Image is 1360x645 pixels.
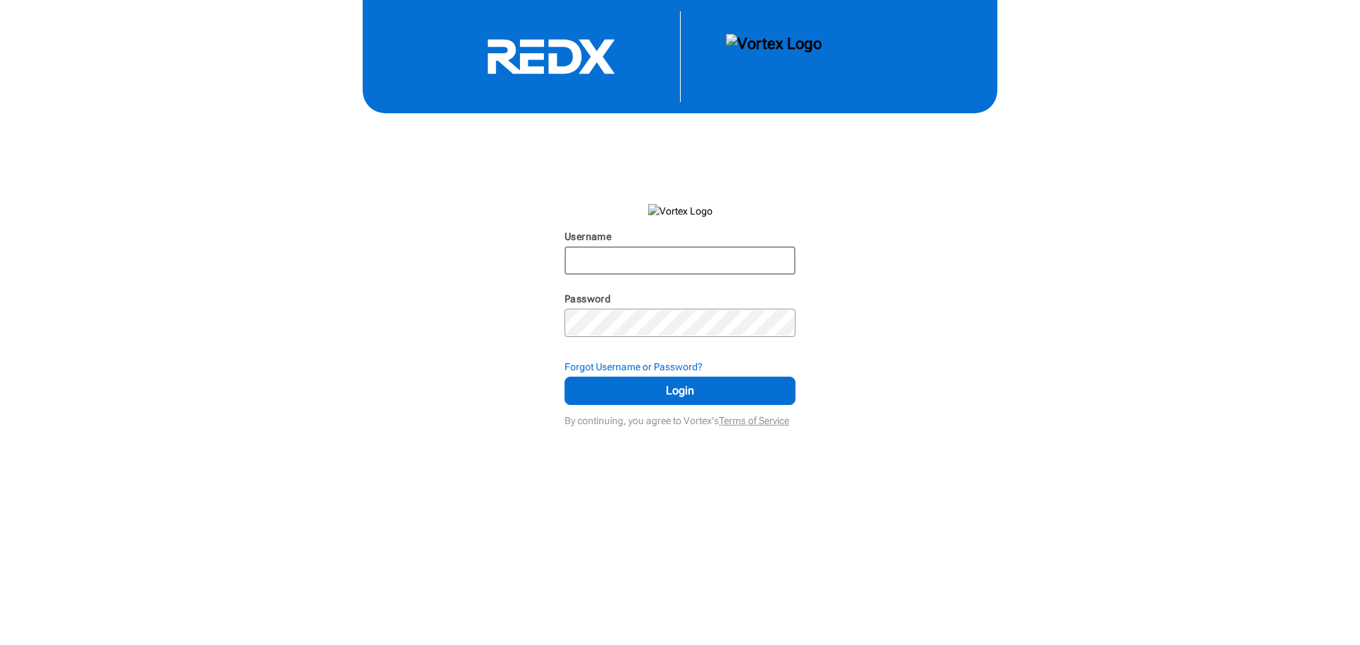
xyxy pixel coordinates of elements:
[445,38,657,75] svg: RedX Logo
[565,293,611,304] label: Password
[648,204,713,218] img: Vortex Logo
[582,382,778,399] span: Login
[726,34,822,79] img: Vortex Logo
[565,377,795,405] button: Login
[565,231,611,242] label: Username
[565,360,795,374] div: Forgot Username or Password?
[719,415,789,426] a: Terms of Service
[565,408,795,428] div: By continuing, you agree to Vortex's
[565,361,703,372] strong: Forgot Username or Password?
